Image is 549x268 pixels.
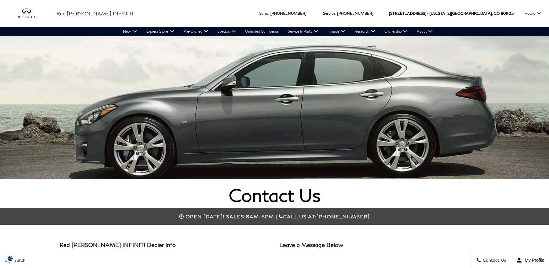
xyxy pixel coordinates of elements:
[118,27,142,36] a: New
[268,11,269,16] span: :
[57,10,133,16] span: Red [PERSON_NAME] INFINITI
[323,11,335,16] span: Service
[259,11,268,16] span: Sales
[323,27,350,36] a: Finance
[316,213,370,219] span: [PHONE_NUMBER]
[60,242,270,248] h3: Red [PERSON_NAME] INFINITI Dealer Info
[186,213,224,219] span: Open [DATE]!
[246,213,274,219] span: 8am-6pm
[279,251,308,257] label: First Name
[522,258,544,263] span: My Profile
[412,27,437,36] a: About
[240,27,283,36] a: Unlimited Confidence
[179,27,213,36] a: Pre-Owned
[3,255,18,262] section: Click to Open Cookie Consent Modal
[337,11,373,16] a: [PHONE_NUMBER]
[118,27,437,36] nav: Main Navigation
[10,258,25,263] span: Search
[389,11,514,16] a: [STREET_ADDRESS] • [US_STATE][GEOGRAPHIC_DATA], CO 80905
[60,213,490,219] div: Call us at:
[481,258,506,263] span: Contact Us
[16,8,47,19] a: infiniti
[335,11,336,16] span: :
[350,27,380,36] a: Research
[276,213,277,219] span: |
[142,27,179,36] a: Express Store
[226,213,246,219] span: Sales:
[16,8,47,19] img: INFINITI
[279,242,490,248] h3: Leave a Message Below
[380,27,412,36] a: Ownership
[60,185,490,205] h1: Contact Us
[270,11,306,16] a: [PHONE_NUMBER]
[3,255,18,262] img: Opt-Out Icon
[283,27,323,36] a: Service & Parts
[511,252,549,268] button: Open user profile menu
[57,10,133,17] a: Red [PERSON_NAME] INFINITI
[213,27,240,36] a: Specials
